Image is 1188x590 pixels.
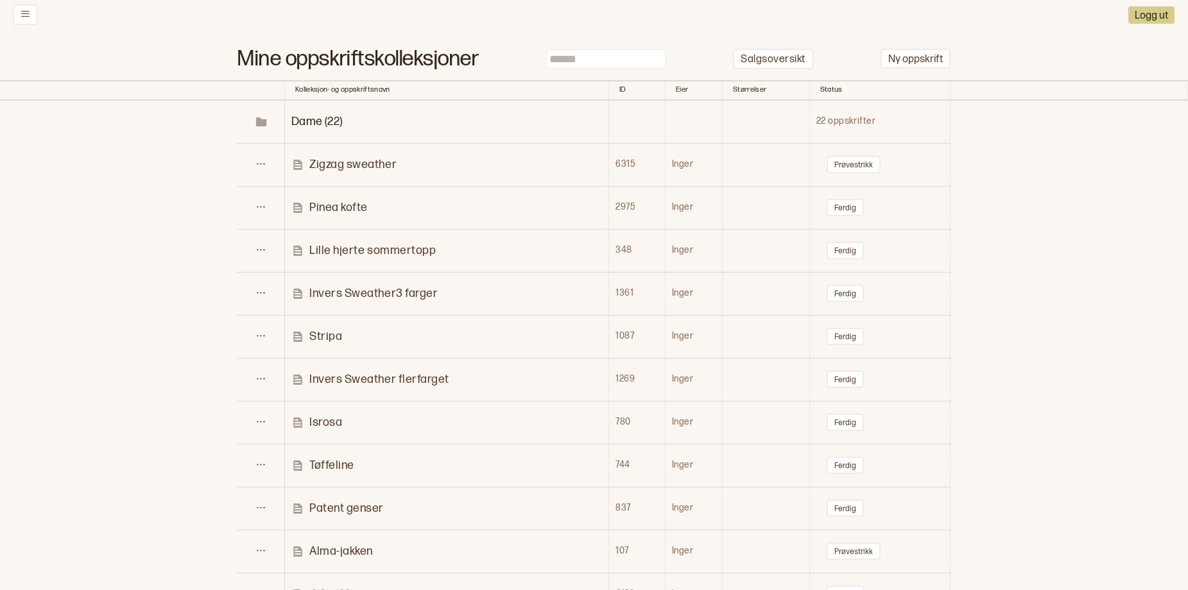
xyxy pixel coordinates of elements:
a: Alma-jakken [291,544,608,559]
a: Pinea kofte [291,200,608,215]
td: Inger [665,444,722,487]
td: 107 [609,530,666,573]
th: Kolleksjon- og oppskriftsnavn [284,80,608,101]
button: Ferdig [827,457,864,474]
span: Toggle Row Expanded [238,115,284,128]
td: Inger [665,229,722,272]
p: Stripa [309,329,342,344]
a: Invers Sweather3 farger [291,286,608,301]
span: Toggle Row Expanded [291,115,342,128]
a: Invers Sweather flerfarget [291,372,608,387]
button: Ferdig [827,242,864,259]
td: Inger [665,487,722,530]
a: Zigzag sweather [291,157,608,172]
p: Invers Sweather3 farger [309,286,438,301]
th: Toggle SortBy [609,80,666,101]
td: Inger [665,401,722,444]
td: 780 [609,401,666,444]
th: Toggle SortBy [809,80,950,101]
a: Isrosa [291,415,608,430]
a: Lille hjerte sommertopp [291,243,608,258]
p: Patent genser [309,501,384,516]
td: Inger [665,530,722,573]
td: 744 [609,444,666,487]
td: 22 oppskrifter [809,101,950,144]
a: Tøffeline [291,458,608,473]
td: Inger [665,272,722,315]
p: Salgsoversikt [741,53,805,67]
button: Ferdig [827,285,864,302]
p: Lille hjerte sommertopp [309,243,436,258]
td: Inger [665,143,722,186]
p: Alma-jakken [309,544,373,559]
td: Inger [665,186,722,229]
th: Toggle SortBy [237,80,284,101]
button: Prøvestrikk [827,543,881,560]
p: Isrosa [309,415,342,430]
td: 348 [609,229,666,272]
p: Tøffeline [309,458,354,473]
p: Pinea kofte [309,200,368,215]
button: Ny oppskrift [881,49,951,69]
button: Ferdig [827,328,864,345]
button: Logg ut [1128,6,1175,24]
td: 1087 [609,315,666,358]
a: Patent genser [291,501,608,516]
button: Ferdig [827,500,864,517]
button: Salgsoversikt [733,49,813,70]
button: Ferdig [827,199,864,216]
td: 6315 [609,143,666,186]
th: Toggle SortBy [722,80,809,101]
p: Zigzag sweather [309,157,397,172]
button: Ferdig [827,371,864,388]
td: Inger [665,315,722,358]
td: 2975 [609,186,666,229]
button: Ferdig [827,414,864,431]
a: Stripa [291,329,608,344]
th: Toggle SortBy [665,80,722,101]
td: 1269 [609,358,666,401]
td: 837 [609,487,666,530]
button: Prøvestrikk [827,156,881,173]
p: Invers Sweather flerfarget [309,372,449,387]
td: Inger [665,358,722,401]
h1: Mine oppskriftskolleksjoner [237,53,479,66]
td: 1361 [609,272,666,315]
